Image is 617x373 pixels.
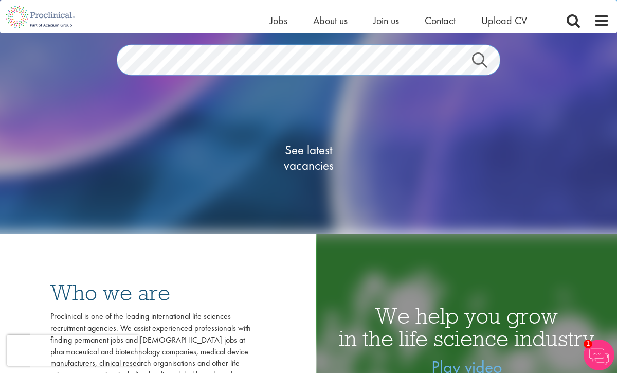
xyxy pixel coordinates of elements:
[50,281,251,304] h3: Who we are
[257,142,360,173] span: See latest vacancies
[481,14,527,27] a: Upload CV
[373,14,399,27] a: Join us
[313,14,348,27] a: About us
[425,14,456,27] a: Contact
[584,340,614,370] img: Chatbot
[270,14,287,27] a: Jobs
[584,340,592,348] span: 1
[316,305,617,350] h1: We help you grow in the life science industry
[7,335,139,366] iframe: reCAPTCHA
[257,101,360,214] a: See latestvacancies
[464,52,508,73] a: Job search submit button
